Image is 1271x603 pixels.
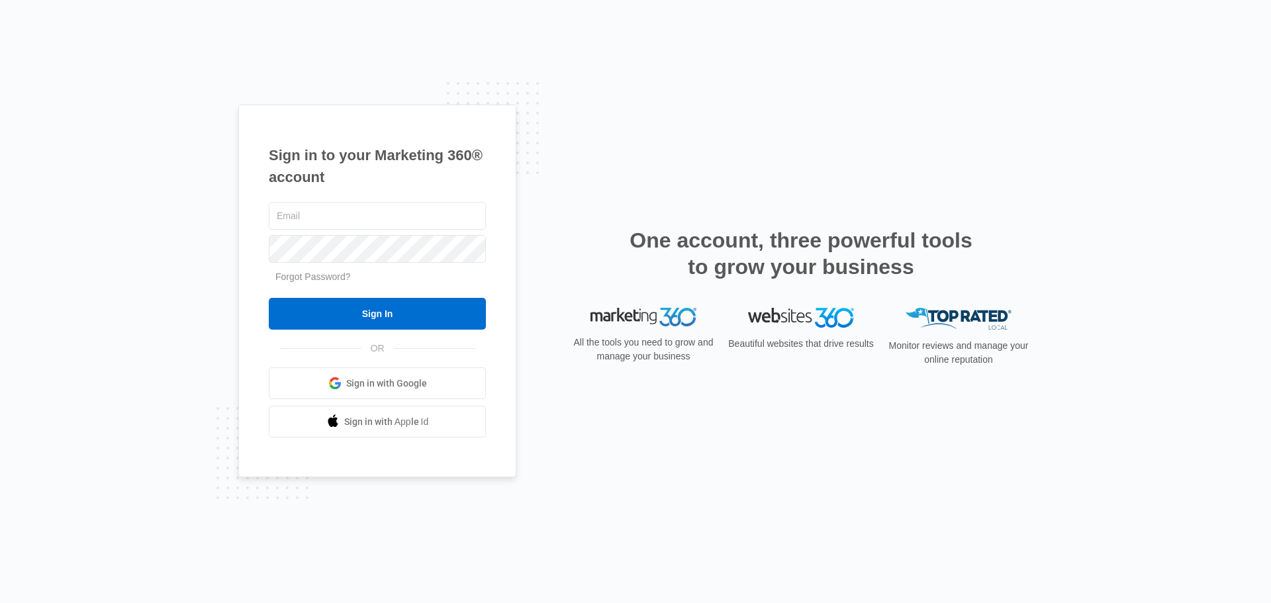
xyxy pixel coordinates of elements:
[906,308,1012,330] img: Top Rated Local
[275,271,351,282] a: Forgot Password?
[748,308,854,327] img: Websites 360
[344,415,429,429] span: Sign in with Apple Id
[269,144,486,188] h1: Sign in to your Marketing 360® account
[727,337,875,351] p: Beautiful websites that drive results
[569,336,718,363] p: All the tools you need to grow and manage your business
[884,339,1033,367] p: Monitor reviews and manage your online reputation
[269,406,486,438] a: Sign in with Apple Id
[626,227,976,280] h2: One account, three powerful tools to grow your business
[269,367,486,399] a: Sign in with Google
[590,308,696,326] img: Marketing 360
[346,377,427,391] span: Sign in with Google
[269,202,486,230] input: Email
[361,342,394,355] span: OR
[269,298,486,330] input: Sign In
